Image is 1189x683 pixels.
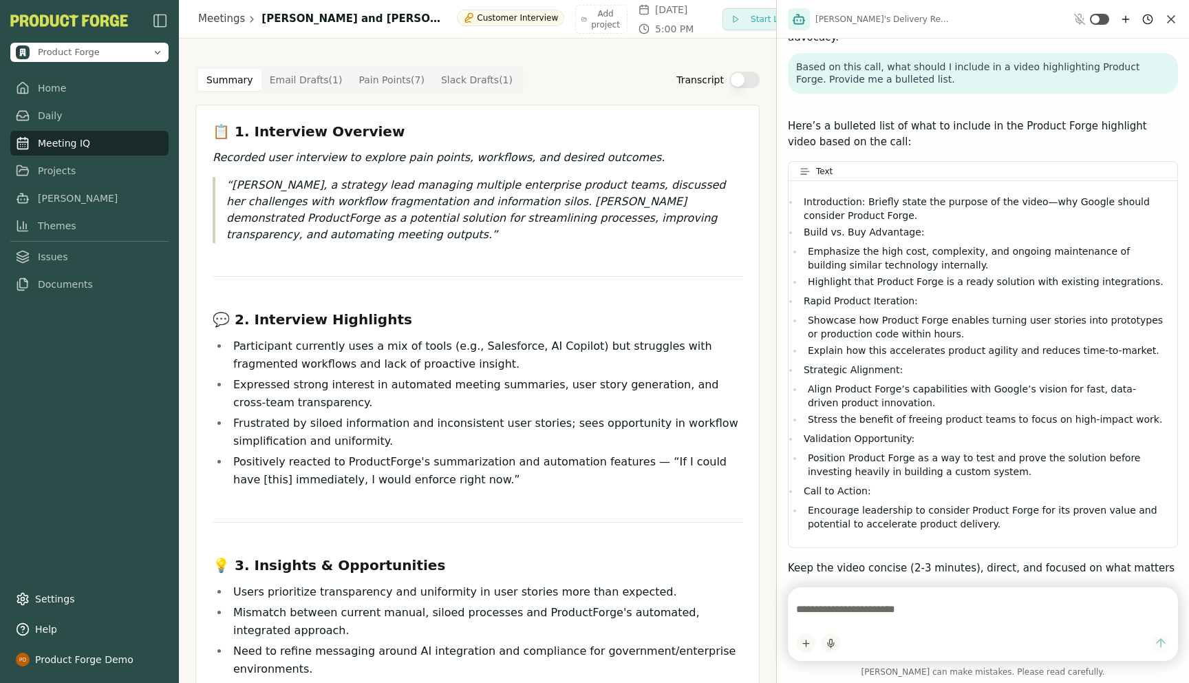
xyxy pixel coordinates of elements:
[10,14,128,27] button: PF-Logo
[10,647,169,672] button: Product Forge Demo
[10,76,169,101] a: Home
[800,294,1166,357] li: Rapid Product Iteration:
[815,14,953,25] span: [PERSON_NAME]'s Delivery Request
[213,310,742,329] h3: 💬 2. Interview Highlights
[226,177,742,243] p: [PERSON_NAME], a strategy lead managing multiple enterprise product teams, discussed her challeng...
[796,61,1170,85] p: Based on this call, what should I include in a video highlighting Product Forge. Provide me a bul...
[10,272,169,297] a: Documents
[16,653,30,666] img: profile
[816,166,833,177] h3: Text
[261,11,447,27] h1: [PERSON_NAME] and [PERSON_NAME]
[575,5,628,34] button: Add project
[229,414,742,450] li: Frustrated by siloed information and inconsistent user stories; sees opportunity in workflow simp...
[788,666,1178,677] span: [PERSON_NAME] can make mistakes. Please read carefully.
[10,587,169,611] a: Settings
[213,151,665,164] em: Recorded user interview to explore pain points, workflows, and desired outcomes.
[38,46,100,59] span: Product Forge
[800,484,1166,531] li: Call to Action:
[198,11,245,27] a: Meetings
[350,69,433,91] button: Pain Points ( 7 )
[804,344,1166,357] li: Explain how this accelerates product agility and reduces time-to-market.
[821,633,840,653] button: Start dictation
[10,14,128,27] img: Product Forge
[10,43,169,62] button: Open organization switcher
[676,73,724,87] label: Transcript
[152,12,169,29] img: sidebar
[229,604,742,640] li: Mismatch between current manual, siloed processes and ProductForge's automated, integrated approach.
[804,382,1166,410] li: Align Product Forge’s capabilities with Google’s vision for fast, data-driven product innovation.
[800,363,1166,426] li: Strategic Alignment:
[10,103,169,128] a: Daily
[796,633,815,653] button: Add content to chat
[10,617,169,642] button: Help
[16,45,30,59] img: Product Forge
[804,451,1166,479] li: Position Product Forge as a way to test and prove the solution before investing heavily in buildi...
[1090,14,1109,25] button: Toggle ambient mode
[229,642,742,678] li: Need to refine messaging around AI integration and compliance for government/enterprise environme...
[804,412,1166,426] li: Stress the benefit of freeing product teams to focus on high-impact work.
[261,69,351,91] button: Email Drafts ( 1 )
[1117,11,1134,28] button: New chat
[10,131,169,156] a: Meeting IQ
[788,118,1178,149] p: Here’s a bulleted list of what to include in the Product Forge highlight video based on the call:
[804,275,1166,288] li: Highlight that Product Forge is a ready solution with existing integrations.
[804,503,1166,531] li: Encourage leadership to consider Product Forge for its proven value and potential to accelerate p...
[152,12,169,29] button: Close Sidebar
[1139,11,1156,28] button: Chat history
[1164,12,1178,26] button: Close chat
[10,213,169,238] a: Themes
[800,432,1166,479] li: Validation Opportunity:
[433,69,521,91] button: Slack Drafts ( 1 )
[751,14,826,25] span: Start Live Meeting
[229,376,742,412] li: Expressed strong interest in automated meeting summaries, user story generation, and cross-team t...
[213,556,742,575] h3: 💡 3. Insights & Opportunities
[10,186,169,211] a: [PERSON_NAME]
[213,122,742,141] h3: 📋 1. Interview Overview
[655,22,694,36] span: 5:00 PM
[229,583,742,601] li: Users prioritize transparency and uniformity in user stories more than expected.
[229,453,742,489] li: Positively reacted to ProductForge's summarization and automation features — “If I could have [th...
[229,337,742,373] li: Participant currently uses a mix of tools (e.g., Salesforce, AI Copilot) but struggles with fragm...
[10,244,169,269] a: Issues
[800,195,1166,222] li: Introduction: Briefly state the purpose of the video—why Google should consider Product Forge.
[804,244,1166,272] li: Emphasize the high cost, complexity, and ongoing maintenance of building similar technology inter...
[804,313,1166,341] li: Showcase how Product Forge enables turning user stories into prototypes or production code within...
[722,8,835,30] button: Start Live Meeting
[457,10,564,26] div: Customer Interview
[1151,634,1170,653] button: Send message
[800,225,1166,288] li: Build vs. Buy Advantage:
[590,8,621,30] span: Add project
[788,560,1178,591] p: Keep the video concise (2-3 minutes), direct, and focused on what matters most to leadership.
[10,158,169,183] a: Projects
[198,69,261,91] button: Summary
[655,3,687,17] span: [DATE]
